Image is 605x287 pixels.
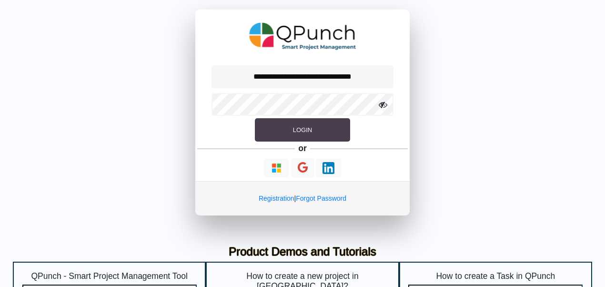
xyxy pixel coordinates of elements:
h5: How to create a Task in QPunch [408,271,583,281]
img: Loading... [323,162,334,174]
span: Login [293,126,312,133]
img: QPunch [249,19,356,53]
img: Loading... [271,162,282,174]
button: Continue With LinkedIn [316,159,341,177]
a: Registration [259,195,294,202]
button: Login [255,118,350,142]
div: | [195,181,410,215]
a: Forgot Password [296,195,346,202]
h5: QPunch - Smart Project Management Tool [22,271,197,281]
h3: Product Demos and Tutorials [20,245,585,259]
button: Continue With Google [291,158,314,178]
h5: or [297,142,309,155]
button: Continue With Microsoft Azure [264,159,289,177]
